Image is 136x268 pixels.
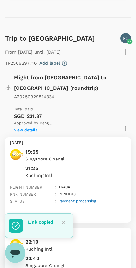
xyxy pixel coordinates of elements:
[58,185,70,189] span: TR 404
[25,238,126,246] p: 22:10
[25,255,39,262] p: 23:40
[5,210,49,223] button: View details
[55,192,56,196] span: :
[10,148,23,161] img: Scoot
[55,199,56,203] span: :
[25,156,126,162] p: Singapore Changi
[10,199,25,204] span: Status
[25,246,126,252] p: Kuching Intl
[14,120,54,127] span: Approved by
[5,49,61,55] p: From [DATE] until [DATE]
[39,60,67,66] button: Add label
[5,60,37,66] p: TR2509297716
[58,192,76,196] span: pending
[5,243,25,263] iframe: Button to launch messaging window
[123,35,129,42] p: SC
[100,83,102,92] span: |
[10,140,126,146] p: [DATE]
[14,128,37,132] span: View details
[55,185,56,189] span: :
[58,199,96,203] span: Payment processing
[59,218,68,227] button: Close
[14,107,33,111] span: Total paid
[14,113,120,120] p: SGD 231.37
[10,185,42,190] span: Flight number
[10,192,36,197] span: PNR number
[10,238,23,251] img: Scoot
[28,219,54,225] p: Link copied
[14,74,119,101] p: Flight from [GEOGRAPHIC_DATA] to [GEOGRAPHIC_DATA] (roundtrip)
[25,172,126,179] p: Kuching Intl
[25,148,126,156] p: 19:55
[14,94,54,99] span: A20250929814334
[25,165,38,172] p: 21:25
